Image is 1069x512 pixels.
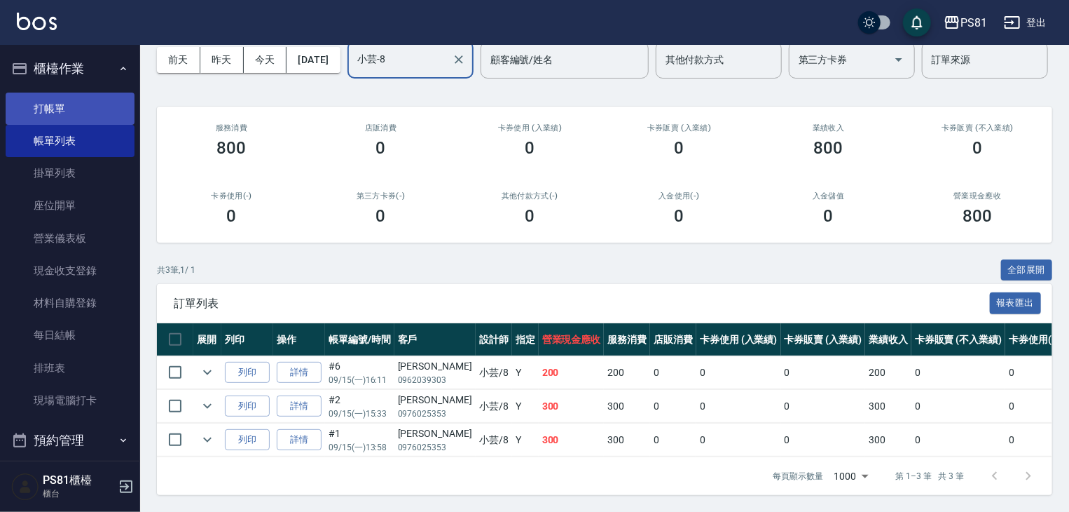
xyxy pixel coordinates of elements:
p: 0976025353 [398,407,472,420]
h3: 0 [376,206,386,226]
a: 報表匯出 [990,296,1042,309]
td: 200 [865,356,911,389]
td: 300 [865,390,911,423]
th: 指定 [512,323,539,356]
a: 詳情 [277,362,322,384]
h3: 0 [376,138,386,158]
label: 設計師編號/姓名 [357,35,412,46]
td: Y [512,390,539,423]
th: 展開 [193,323,221,356]
button: 列印 [225,429,270,451]
td: 0 [1005,356,1063,389]
div: PS81 [960,14,987,32]
a: 排班表 [6,352,135,384]
td: 小芸 /8 [476,390,512,423]
a: 現場電腦打卡 [6,384,135,417]
h3: 0 [675,206,684,226]
button: 前天 [157,47,200,73]
td: 小芸 /8 [476,424,512,457]
h2: 卡券使用 (入業績) [472,123,588,133]
p: 09/15 (一) 13:58 [329,441,391,454]
img: Logo [17,13,57,30]
td: 0 [781,424,866,457]
td: 300 [604,424,650,457]
button: expand row [197,362,218,383]
button: expand row [197,396,218,417]
td: Y [512,424,539,457]
td: 小芸 /8 [476,356,512,389]
td: 0 [696,424,781,457]
th: 客戶 [394,323,476,356]
button: 列印 [225,396,270,417]
span: 訂單列表 [174,297,990,311]
h3: 0 [525,138,535,158]
a: 詳情 [277,429,322,451]
h3: 0 [227,206,237,226]
button: 列印 [225,362,270,384]
td: 0 [696,356,781,389]
th: 列印 [221,323,273,356]
h2: 卡券販賣 (入業績) [621,123,737,133]
a: 打帳單 [6,93,135,125]
h2: 店販消費 [323,123,439,133]
td: 0 [650,424,696,457]
td: 200 [604,356,650,389]
td: #6 [325,356,394,389]
div: [PERSON_NAME] [398,393,472,407]
h3: 0 [824,206,834,226]
td: Y [512,356,539,389]
h5: PS81櫃檯 [43,473,114,487]
td: 0 [1005,424,1063,457]
button: 報表匯出 [990,292,1042,314]
button: Clear [449,50,469,69]
td: 300 [865,424,911,457]
th: 設計師 [476,323,512,356]
th: 卡券販賣 (不入業績) [911,323,1005,356]
td: 0 [911,390,1005,423]
th: 卡券販賣 (入業績) [781,323,866,356]
button: Open [888,48,910,71]
h3: 800 [217,138,247,158]
h3: 800 [963,206,993,226]
td: 300 [539,424,605,457]
img: Person [11,473,39,501]
td: 0 [696,390,781,423]
td: 300 [539,390,605,423]
a: 掛單列表 [6,157,135,189]
h3: 0 [973,138,983,158]
a: 座位開單 [6,189,135,222]
h2: 卡券使用(-) [174,191,289,201]
td: 200 [539,356,605,389]
a: 詳情 [277,396,322,417]
a: 營業儀表板 [6,222,135,255]
div: [PERSON_NAME] [398,359,472,374]
p: 共 3 筆, 1 / 1 [157,264,195,276]
button: 全部展開 [1001,260,1053,281]
h2: 第三方卡券(-) [323,191,439,201]
p: 第 1–3 筆 共 3 筆 [896,470,964,483]
td: 0 [781,390,866,423]
p: 0976025353 [398,441,472,454]
h3: 0 [675,138,684,158]
th: 卡券使用(-) [1005,323,1063,356]
th: 店販消費 [650,323,696,356]
button: PS81 [938,8,993,37]
button: 昨天 [200,47,244,73]
button: 登出 [998,10,1052,36]
button: save [903,8,931,36]
h2: 業績收入 [771,123,886,133]
td: 0 [1005,390,1063,423]
h2: 入金儲值 [771,191,886,201]
th: 帳單編號/時間 [325,323,394,356]
h2: 卡券販賣 (不入業績) [920,123,1035,133]
p: 0962039303 [398,374,472,386]
button: 櫃檯作業 [6,50,135,87]
button: 今天 [244,47,287,73]
p: 櫃台 [43,487,114,500]
button: 預約管理 [6,422,135,459]
td: 0 [650,356,696,389]
td: 0 [911,356,1005,389]
td: #2 [325,390,394,423]
p: 09/15 (一) 16:11 [329,374,391,386]
h2: 營業現金應收 [920,191,1035,201]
